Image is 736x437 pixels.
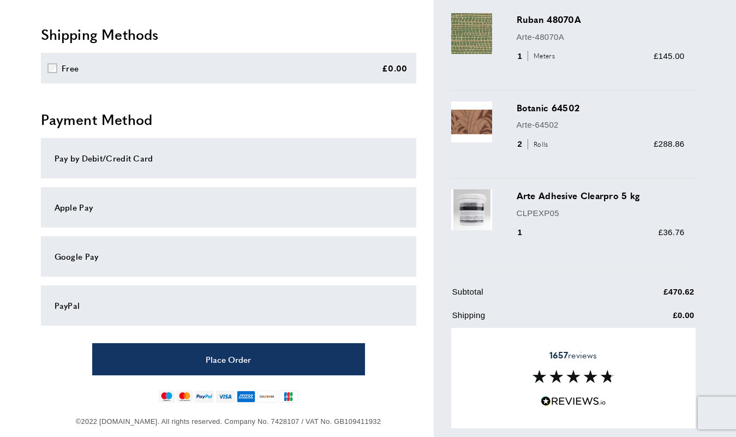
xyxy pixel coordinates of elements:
[654,139,684,148] span: £288.86
[92,343,365,375] button: Place Order
[76,417,381,426] span: ©2022 [DOMAIN_NAME]. All rights reserved. Company No. 7428107 / VAT No. GB109411932
[517,207,685,220] p: CLPEXP05
[451,189,492,230] img: Arte Adhesive Clearpro 5 kg
[517,137,552,151] div: 2
[517,226,538,239] div: 1
[528,139,551,149] span: Rolls
[451,101,492,142] img: Botanic 64502
[216,391,234,403] img: visa
[41,110,416,129] h2: Payment Method
[517,101,685,114] h3: Botanic 64502
[195,391,214,403] img: paypal
[528,51,558,61] span: Meters
[517,31,685,44] p: Arte-48070A
[159,391,175,403] img: maestro
[517,13,685,26] h3: Ruban 48070A
[532,370,614,383] img: Reviews section
[549,350,597,361] span: reviews
[451,13,492,54] img: Ruban 48070A
[279,391,298,403] img: jcb
[517,118,685,131] p: Arte-64502
[382,62,408,75] div: £0.00
[55,152,403,165] div: Pay by Debit/Credit Card
[237,391,256,403] img: american-express
[55,299,403,312] div: PayPal
[62,62,79,75] div: Free
[55,250,403,263] div: Google Pay
[55,201,403,214] div: Apple Pay
[654,51,684,61] span: £145.00
[452,309,599,330] td: Shipping
[599,309,695,330] td: £0.00
[517,189,685,202] h3: Arte Adhesive Clearpro 5 kg
[452,285,599,307] td: Subtotal
[549,349,568,361] strong: 1657
[258,391,277,403] img: discover
[599,285,695,307] td: £470.62
[177,391,193,403] img: mastercard
[541,396,606,406] img: Reviews.io 5 stars
[659,228,685,237] span: £36.76
[41,25,416,44] h2: Shipping Methods
[517,50,559,63] div: 1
